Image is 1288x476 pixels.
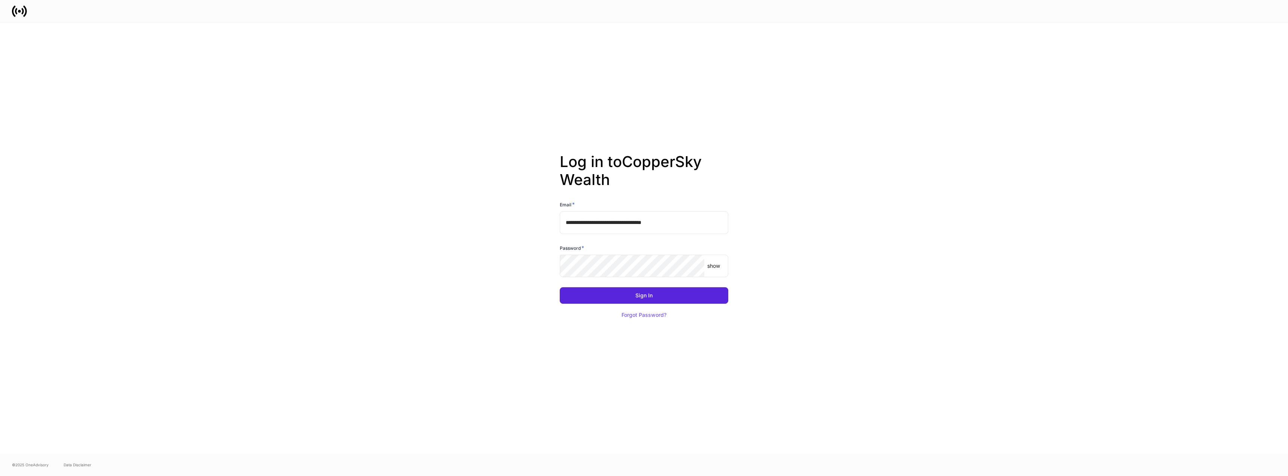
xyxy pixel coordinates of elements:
h6: Password [560,244,584,252]
button: Forgot Password? [612,307,676,323]
div: Sign In [635,293,653,298]
p: show [707,262,720,270]
div: Forgot Password? [622,312,666,318]
h2: Log in to CopperSky Wealth [560,153,728,201]
button: Sign In [560,287,728,304]
span: © 2025 OneAdvisory [12,462,49,468]
h6: Email [560,201,575,208]
a: Data Disclaimer [64,462,91,468]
